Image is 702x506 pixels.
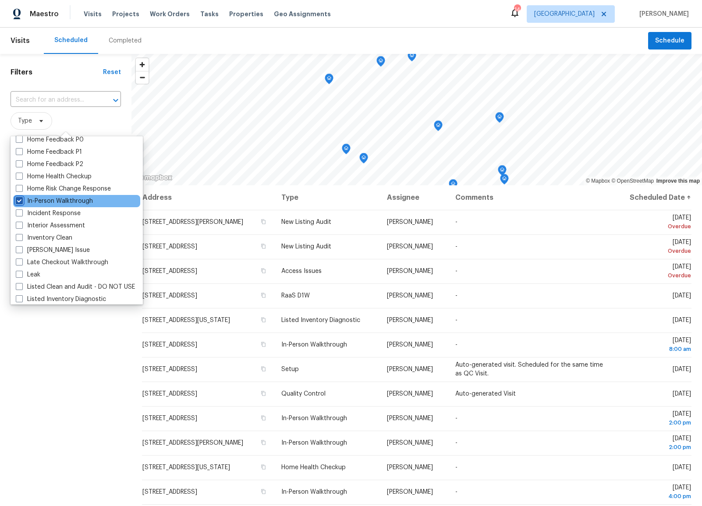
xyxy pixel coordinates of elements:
[259,316,267,324] button: Copy Address
[495,112,504,126] div: Map marker
[455,244,457,250] span: -
[142,293,197,299] span: [STREET_ADDRESS]
[274,185,380,210] th: Type
[673,317,691,323] span: [DATE]
[620,271,691,280] div: Overdue
[281,391,326,397] span: Quality Control
[142,342,197,348] span: [STREET_ADDRESS]
[648,32,691,50] button: Schedule
[620,411,691,427] span: [DATE]
[16,234,72,242] label: Inventory Clean
[455,219,457,225] span: -
[142,464,230,471] span: [STREET_ADDRESS][US_STATE]
[259,340,267,348] button: Copy Address
[142,219,243,225] span: [STREET_ADDRESS][PERSON_NAME]
[387,464,433,471] span: [PERSON_NAME]
[11,93,96,107] input: Search for an address...
[16,148,82,156] label: Home Feedback P1
[380,185,448,210] th: Assignee
[620,337,691,354] span: [DATE]
[500,174,509,188] div: Map marker
[150,10,190,18] span: Work Orders
[613,185,691,210] th: Scheduled Date ↑
[54,36,88,45] div: Scheduled
[16,209,81,218] label: Incident Response
[325,74,333,87] div: Map marker
[134,173,173,183] a: Mapbox homepage
[142,391,197,397] span: [STREET_ADDRESS]
[259,389,267,397] button: Copy Address
[142,317,230,323] span: [STREET_ADDRESS][US_STATE]
[16,221,85,230] label: Interior Assessment
[611,178,654,184] a: OpenStreetMap
[142,244,197,250] span: [STREET_ADDRESS]
[620,345,691,354] div: 8:00 am
[448,185,613,210] th: Comments
[200,11,219,17] span: Tasks
[281,366,299,372] span: Setup
[455,293,457,299] span: -
[455,464,457,471] span: -
[387,342,433,348] span: [PERSON_NAME]
[16,160,83,169] label: Home Feedback P2
[11,31,30,50] span: Visits
[281,464,346,471] span: Home Health Checkup
[259,439,267,446] button: Copy Address
[259,242,267,250] button: Copy Address
[274,10,331,18] span: Geo Assignments
[281,317,360,323] span: Listed Inventory Diagnostic
[281,440,347,446] span: In-Person Walkthrough
[673,366,691,372] span: [DATE]
[281,268,322,274] span: Access Issues
[387,219,433,225] span: [PERSON_NAME]
[455,415,457,421] span: -
[449,179,457,193] div: Map marker
[136,58,149,71] button: Zoom in
[259,365,267,373] button: Copy Address
[112,10,139,18] span: Projects
[655,35,684,46] span: Schedule
[110,94,122,106] button: Open
[620,222,691,231] div: Overdue
[259,414,267,422] button: Copy Address
[259,463,267,471] button: Copy Address
[142,268,197,274] span: [STREET_ADDRESS]
[620,418,691,427] div: 2:00 pm
[142,185,274,210] th: Address
[16,246,90,255] label: [PERSON_NAME] Issue
[142,366,197,372] span: [STREET_ADDRESS]
[11,68,103,77] h1: Filters
[434,120,443,134] div: Map marker
[586,178,610,184] a: Mapbox
[259,267,267,275] button: Copy Address
[620,264,691,280] span: [DATE]
[30,10,59,18] span: Maestro
[673,293,691,299] span: [DATE]
[359,153,368,166] div: Map marker
[229,10,263,18] span: Properties
[281,415,347,421] span: In-Person Walkthrough
[281,293,310,299] span: RaaS D1W
[342,144,351,157] div: Map marker
[387,268,433,274] span: [PERSON_NAME]
[142,415,197,421] span: [STREET_ADDRESS]
[387,293,433,299] span: [PERSON_NAME]
[455,391,516,397] span: Auto-generated Visit
[131,54,702,185] canvas: Map
[18,117,32,125] span: Type
[620,492,691,501] div: 4:00 pm
[136,71,149,84] button: Zoom out
[16,270,40,279] label: Leak
[620,435,691,452] span: [DATE]
[16,295,106,304] label: Listed Inventory Diagnostic
[455,362,603,377] span: Auto-generated visit. Scheduled for the same time as QC Visit.
[281,244,331,250] span: New Listing Audit
[455,440,457,446] span: -
[498,165,507,179] div: Map marker
[455,342,457,348] span: -
[620,239,691,255] span: [DATE]
[376,56,385,70] div: Map marker
[455,489,457,495] span: -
